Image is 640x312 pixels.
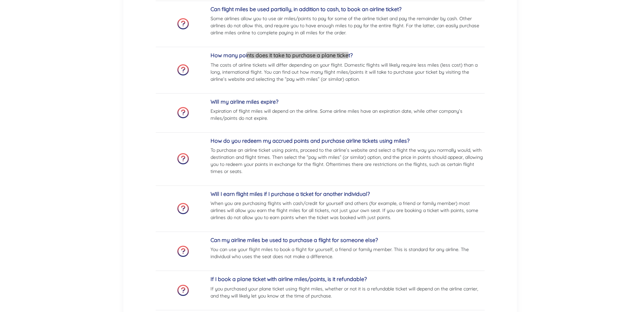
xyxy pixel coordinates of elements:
p: When you are purchasing flights with cash/credit for yourself and others (for example, a friend o... [211,200,485,221]
h5: If I book a plane ticket with airline miles/points, is it refundable? [211,276,485,282]
p: You can use your flight miles to book a flight for yourself, a friend or family member. This is s... [211,246,485,260]
h5: Will I earn flight miles if I purchase a ticket for another individual? [211,191,485,197]
h5: How do you redeem my accrued points and purchase airline tickets using miles? [211,138,485,144]
h5: Will my airline miles expire? [211,99,485,105]
h5: How many points does it take to purchase a plane ticket? [211,52,485,59]
img: faq-icon.png [177,107,189,118]
img: faq-icon.png [177,18,189,30]
p: Some airlines allow you to use air miles/points to pay for some of the airline ticket and pay the... [211,15,485,36]
img: faq-icon.png [177,203,189,214]
h5: Can flight miles be used partially, in addition to cash, to book an airline ticket? [211,6,485,12]
p: The costs of airline tickets will differ depending on your flight. Domestic flights will likely r... [211,62,485,83]
p: Expiration of flight miles will depend on the airline. Some airline miles have an expiration date... [211,108,485,122]
img: faq-icon.png [177,285,189,296]
p: If you purchased your plane ticket using flight miles, whether or not it is a refundable ticket w... [211,285,485,300]
p: To purchase an airline ticket using points, proceed to the airline’s website and select a flight ... [211,147,485,175]
h5: Can my airline miles be used to purchase a flight for someone else? [211,237,485,243]
img: faq-icon.png [177,153,189,165]
img: faq-icon.png [177,64,189,76]
img: faq-icon.png [177,246,189,257]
